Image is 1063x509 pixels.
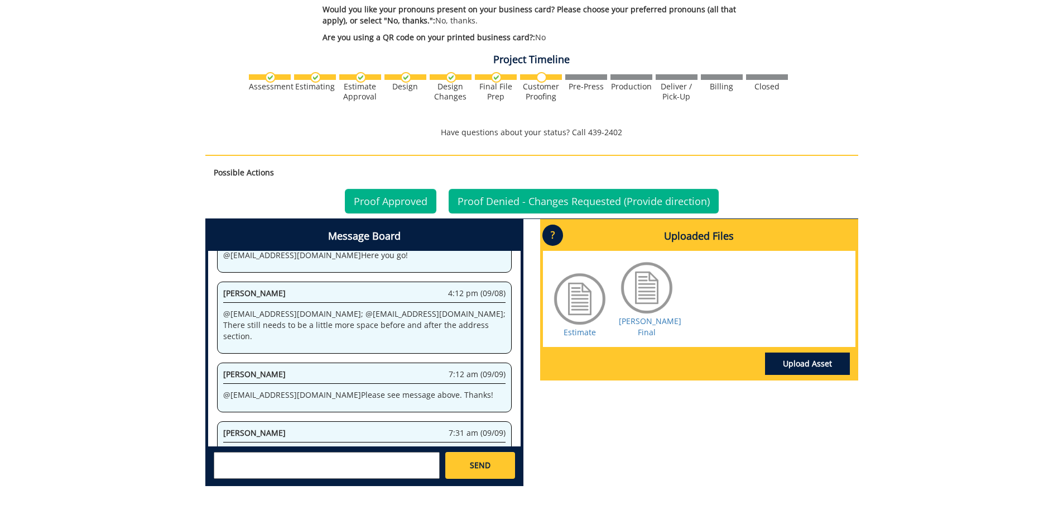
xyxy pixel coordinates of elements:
img: no [536,72,547,83]
img: checkmark [355,72,366,83]
p: @ [EMAIL_ADDRESS][DOMAIN_NAME] Here you go! [223,250,506,261]
div: Design Changes [430,82,472,102]
div: Customer Proofing [520,82,562,102]
div: Pre-Press [565,82,607,92]
p: Have questions about your status? Call 439-2402 [205,127,858,138]
span: [PERSON_NAME] [223,288,286,298]
span: 7:31 am (09/09) [449,427,506,439]
textarea: messageToSend [214,452,440,479]
div: Estimating [294,82,336,92]
a: Proof Approved [345,189,436,213]
div: Deliver / Pick-Up [656,82,698,102]
img: checkmark [265,72,276,83]
img: checkmark [491,72,502,83]
div: Billing [701,82,743,92]
div: Closed [746,82,788,92]
img: checkmark [401,72,411,83]
span: [PERSON_NAME] [223,427,286,438]
div: Assessment [249,82,291,92]
a: Upload Asset [765,353,850,375]
span: Are you using a QR code on your printed business card?: [323,32,535,42]
img: checkmark [446,72,456,83]
p: No [323,32,759,43]
span: 4:12 pm (09/08) [448,288,506,299]
h4: Uploaded Files [543,222,855,251]
strong: Possible Actions [214,167,274,178]
span: Would you like your pronouns present on your business card? Please choose your preferred pronouns... [323,4,736,26]
img: checkmark [310,72,321,83]
h4: Message Board [208,222,521,251]
p: @ [EMAIL_ADDRESS][DOMAIN_NAME] ; @ [EMAIL_ADDRESS][DOMAIN_NAME] ; There still needs to be a littl... [223,308,506,342]
h4: Project Timeline [205,54,858,65]
p: No, thanks. [323,4,759,26]
div: Design [384,82,426,92]
span: [PERSON_NAME] [223,369,286,379]
a: [PERSON_NAME] Final [619,316,681,337]
div: Estimate Approval [339,82,381,102]
p: ? [542,225,563,246]
p: @ [EMAIL_ADDRESS][DOMAIN_NAME] Please see message above. Thanks! [223,389,506,401]
a: SEND [445,452,514,479]
span: 7:12 am (09/09) [449,369,506,380]
a: Estimate [564,327,596,337]
div: Final File Prep [475,82,517,102]
div: Production [610,82,652,92]
span: SEND [470,460,490,471]
a: Proof Denied - Changes Requested (Provide direction) [449,189,719,213]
